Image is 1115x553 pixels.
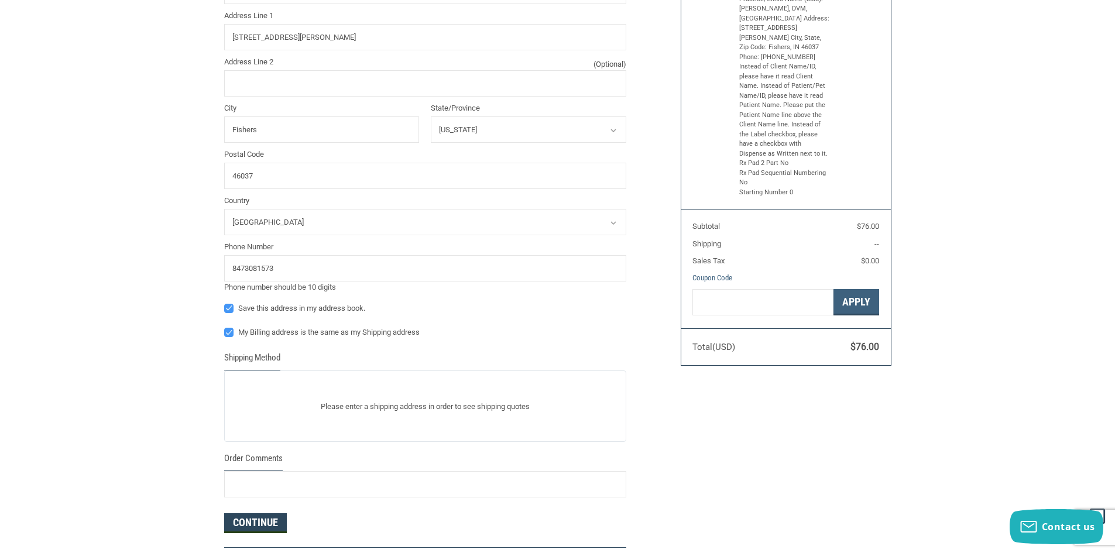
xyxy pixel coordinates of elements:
[224,513,287,533] button: Continue
[850,341,879,352] span: $76.00
[224,281,626,293] div: Phone number should be 10 digits
[861,256,879,265] span: $0.00
[593,59,626,70] small: (Optional)
[224,195,626,207] label: Country
[692,342,735,352] span: Total (USD)
[224,452,283,471] legend: Order Comments
[739,169,830,188] li: Rx Pad Sequential Numbering No
[224,56,626,68] label: Address Line 2
[692,256,725,265] span: Sales Tax
[224,102,420,114] label: City
[1042,520,1095,533] span: Contact us
[692,273,732,282] a: Coupon Code
[225,395,626,418] p: Please enter a shipping address in order to see shipping quotes
[739,188,830,198] li: Starting Number 0
[739,159,830,169] li: Rx Pad 2 Part No
[692,222,720,231] span: Subtotal
[224,304,626,313] label: Save this address in my address book.
[857,222,879,231] span: $76.00
[692,289,833,315] input: Gift Certificate or Coupon Code
[224,328,626,337] label: My Billing address is the same as my Shipping address
[874,239,879,248] span: --
[1010,509,1103,544] button: Contact us
[224,149,626,160] label: Postal Code
[224,351,280,370] legend: Shipping Method
[431,102,626,114] label: State/Province
[224,10,626,22] label: Address Line 1
[224,241,626,253] label: Phone Number
[833,289,879,315] button: Apply
[692,239,721,248] span: Shipping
